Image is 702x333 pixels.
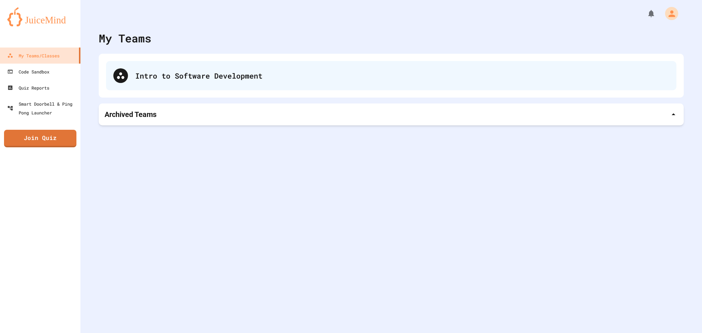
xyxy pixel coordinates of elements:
[135,70,669,81] div: Intro to Software Development
[7,7,73,26] img: logo-orange.svg
[657,5,680,22] div: My Account
[4,130,76,147] a: Join Quiz
[633,7,657,20] div: My Notifications
[106,61,676,90] div: Intro to Software Development
[105,109,156,120] p: Archived Teams
[7,67,49,76] div: Code Sandbox
[99,30,151,46] div: My Teams
[7,99,78,117] div: Smart Doorbell & Ping Pong Launcher
[7,51,60,60] div: My Teams/Classes
[7,83,49,92] div: Quiz Reports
